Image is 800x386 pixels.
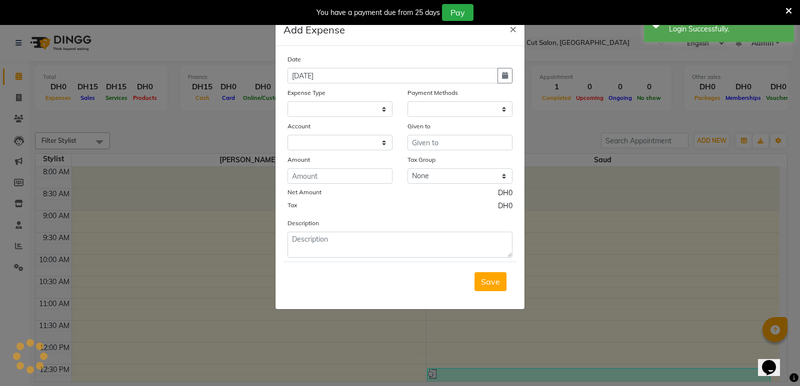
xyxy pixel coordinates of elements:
div: You have a payment due from 25 days [316,7,440,18]
input: Amount [287,168,392,184]
label: Description [287,219,319,228]
label: Tax [287,201,297,210]
span: × [509,21,516,36]
span: DH0 [498,201,512,214]
span: DH0 [498,188,512,201]
div: Login Successfully. [669,24,786,34]
label: Amount [287,155,310,164]
label: Expense Type [287,88,325,97]
label: Given to [407,122,430,131]
button: Save [474,272,506,291]
label: Net Amount [287,188,321,197]
label: Tax Group [407,155,435,164]
label: Date [287,55,301,64]
span: Save [481,277,500,287]
label: Account [287,122,310,131]
iframe: chat widget [758,346,790,376]
button: Close [501,14,524,42]
label: Payment Methods [407,88,458,97]
input: Given to [407,135,512,150]
button: Pay [442,4,473,21]
h5: Add Expense [283,22,345,37]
